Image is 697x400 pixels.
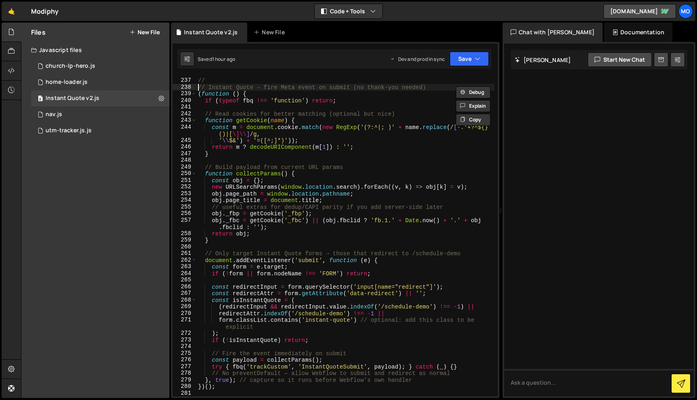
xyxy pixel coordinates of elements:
div: 255 [173,204,196,210]
div: 279 [173,377,196,383]
h2: Files [31,28,46,37]
div: 15757/44884.js [31,106,169,123]
div: 245 [173,137,196,144]
div: 263 [173,263,196,270]
button: Code + Tools [315,4,382,19]
div: 15757/43976.js [31,74,169,90]
span: 8 [38,96,43,102]
div: 270 [173,310,196,317]
div: Documentation [604,23,672,42]
div: 251 [173,177,196,184]
a: 🤙 [2,2,21,21]
div: Modiphy [31,6,58,16]
button: Copy [456,114,490,126]
div: 250 [173,170,196,177]
div: 272 [173,330,196,337]
div: church-lp-hero.js [46,62,95,70]
div: 244 [173,124,196,137]
div: 243 [173,117,196,124]
div: 280 [173,383,196,390]
div: 260 [173,244,196,250]
div: 271 [173,317,196,330]
div: 264 [173,270,196,277]
div: 241 [173,104,196,110]
div: 261 [173,250,196,257]
div: 268 [173,297,196,304]
div: 15757/41912.js [31,90,169,106]
div: 265 [173,277,196,283]
div: utm-tracker.js.js [46,127,92,134]
div: Saved [198,56,235,62]
div: 246 [173,144,196,150]
div: 258 [173,230,196,237]
div: nav.js [46,111,62,118]
div: 248 [173,157,196,164]
div: home-loader.js [46,79,88,86]
div: 273 [173,337,196,344]
div: New File [254,28,288,36]
div: 239 [173,90,196,97]
div: 249 [173,164,196,171]
a: Mo [678,4,693,19]
div: Dev and prod in sync [390,56,445,62]
button: Debug [456,86,490,98]
div: 240 [173,97,196,104]
div: 267 [173,290,196,297]
button: Save [450,52,489,66]
div: 254 [173,197,196,204]
div: 281 [173,390,196,397]
div: 15757/43444.js [31,123,169,139]
button: Start new chat [588,52,652,67]
div: 278 [173,370,196,377]
div: 259 [173,237,196,244]
button: Explain [456,100,490,112]
div: 276 [173,356,196,363]
h2: [PERSON_NAME] [515,56,571,64]
div: 252 [173,183,196,190]
div: 257 [173,217,196,230]
div: Instant Quote v2.js [46,95,99,102]
div: 247 [173,150,196,157]
div: Instant Quote v2.js [184,28,238,36]
div: 238 [173,84,196,91]
div: 274 [173,343,196,350]
div: 15757/42611.js [31,58,169,74]
div: Javascript files [21,42,169,58]
div: 266 [173,283,196,290]
div: 269 [173,303,196,310]
div: 275 [173,350,196,357]
a: [DOMAIN_NAME] [603,4,676,19]
div: 237 [173,77,196,84]
div: 262 [173,257,196,264]
div: 253 [173,190,196,197]
div: 256 [173,210,196,217]
div: 1 hour ago [212,56,236,62]
div: 242 [173,110,196,117]
div: Chat with [PERSON_NAME] [503,23,603,42]
button: New File [129,29,160,35]
div: 277 [173,363,196,370]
